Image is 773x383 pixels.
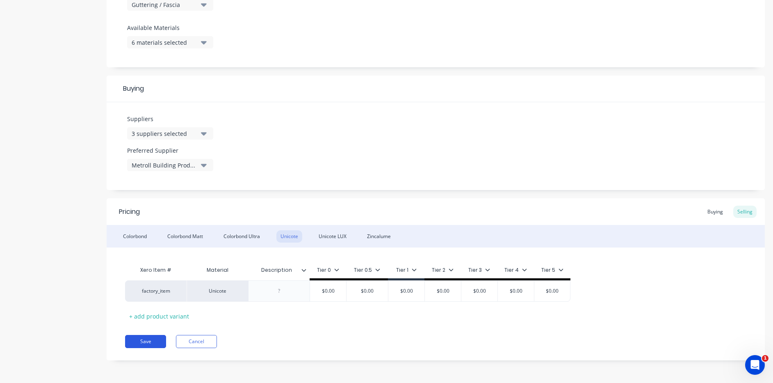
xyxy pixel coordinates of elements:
[187,262,248,278] div: Material
[347,281,388,301] div: $0.00
[308,281,349,301] div: $0.00
[468,266,490,274] div: Tier 3
[354,266,380,274] div: Tier 0.5
[163,230,207,243] div: Colorbond Matt
[363,230,395,243] div: Zincalume
[745,355,765,375] iframe: Intercom live chat
[276,230,302,243] div: Unicote
[317,266,339,274] div: Tier 0
[119,207,140,217] div: Pricing
[127,36,213,48] button: 6 materials selected
[132,161,197,170] div: Metroll Building Products
[132,129,197,138] div: 3 suppliers selected
[248,260,305,280] div: Description
[432,266,454,274] div: Tier 2
[541,266,563,274] div: Tier 5
[504,266,527,274] div: Tier 4
[733,206,757,218] div: Selling
[396,266,417,274] div: Tier 1
[133,287,178,295] div: factory_item
[127,23,213,32] label: Available Materials
[187,280,248,302] div: Unicote
[422,281,463,301] div: $0.00
[127,127,213,140] button: 3 suppliers selected
[532,281,573,301] div: $0.00
[107,76,765,102] div: Buying
[248,262,310,278] div: Description
[127,115,213,123] label: Suppliers
[125,310,193,323] div: + add product variant
[119,230,151,243] div: Colorbond
[315,230,351,243] div: Unicote LUX
[459,281,500,301] div: $0.00
[125,262,187,278] div: Xero Item #
[762,355,768,362] span: 1
[125,335,166,348] button: Save
[127,146,213,155] label: Preferred Supplier
[386,281,427,301] div: $0.00
[219,230,264,243] div: Colorbond Ultra
[703,206,727,218] div: Buying
[495,281,536,301] div: $0.00
[132,0,197,9] div: Guttering / Fascia
[127,159,213,171] button: Metroll Building Products
[132,38,197,47] div: 6 materials selected
[125,280,570,302] div: factory_itemUnicote$0.00$0.00$0.00$0.00$0.00$0.00$0.00
[176,335,217,348] button: Cancel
